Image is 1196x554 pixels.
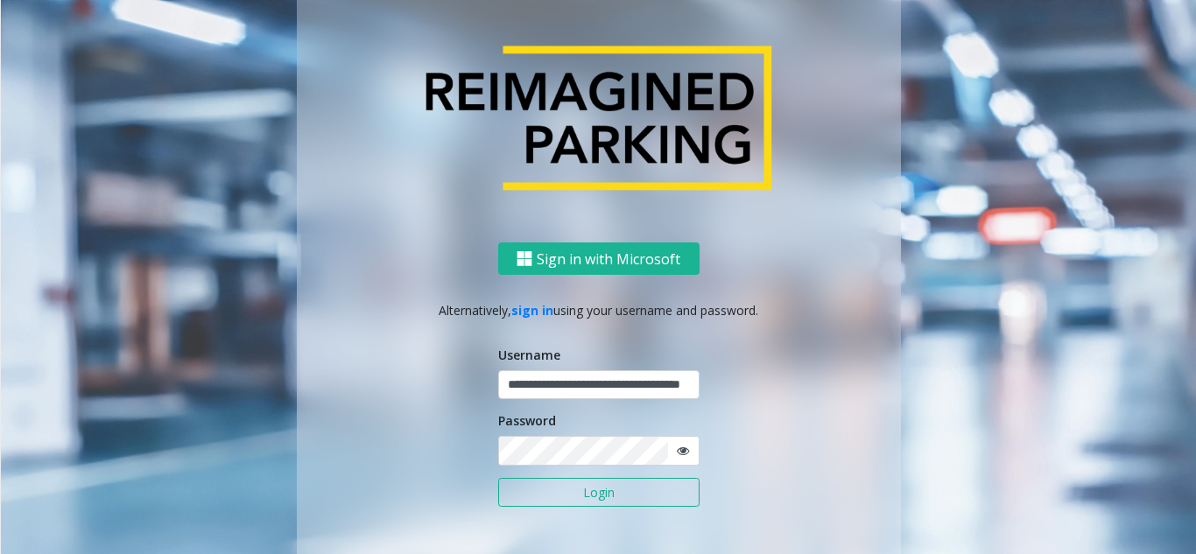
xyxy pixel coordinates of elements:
[511,302,553,319] a: sign in
[314,301,883,319] p: Alternatively, using your username and password.
[498,478,700,508] button: Login
[498,242,700,275] button: Sign in with Microsoft
[498,411,556,430] label: Password
[498,346,560,364] label: Username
